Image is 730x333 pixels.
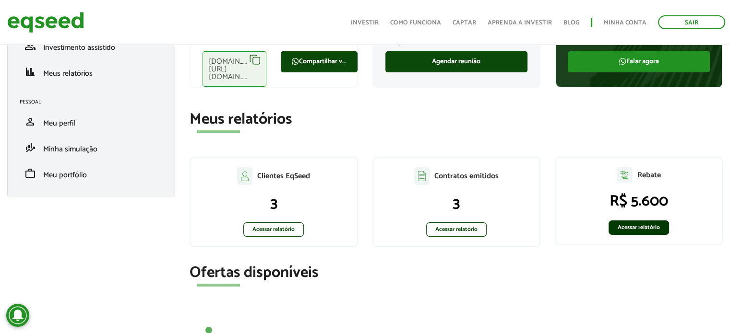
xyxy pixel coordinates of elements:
[12,33,170,59] li: Investimento assistido
[619,57,626,65] img: FaWhatsapp.svg
[20,40,163,52] a: groupInvestimento assistido
[617,167,632,183] img: agent-relatorio.svg
[291,57,299,65] img: FaWhatsapp.svg
[385,51,527,72] a: Agendar reunião
[12,135,170,161] li: Minha simulação
[12,109,170,135] li: Meu perfil
[565,192,712,210] p: R$ 5.600
[203,28,345,46] p: Compartilhe com seus clientes e receba sua comissão corretamente
[12,59,170,85] li: Meus relatórios
[43,117,75,130] span: Meu perfil
[390,20,441,26] a: Como funciona
[563,20,579,26] a: Blog
[488,20,552,26] a: Aprenda a investir
[24,116,36,127] span: person
[24,66,36,78] span: finance
[658,15,725,29] a: Sair
[568,28,710,46] p: Tire todas as suas dúvidas sobre o processo de investimento
[568,51,710,72] a: Falar agora
[637,171,660,180] p: Rebate
[12,161,170,186] li: Meu portfólio
[24,142,36,153] span: finance_mode
[257,172,310,181] p: Clientes EqSeed
[604,20,646,26] a: Minha conta
[20,142,163,153] a: finance_modeMinha simulação
[43,67,93,80] span: Meus relatórios
[609,220,669,235] a: Acessar relatório
[190,264,723,281] h2: Ofertas disponíveis
[453,20,476,26] a: Captar
[43,41,115,54] span: Investimento assistido
[24,40,36,52] span: group
[200,195,347,213] p: 3
[351,20,379,26] a: Investir
[43,169,87,182] span: Meu portfólio
[190,111,723,128] h2: Meus relatórios
[243,222,304,237] a: Acessar relatório
[426,222,487,237] a: Acessar relatório
[414,167,430,185] img: agent-contratos.svg
[281,51,358,72] a: Compartilhar via WhatsApp
[383,195,530,213] p: 3
[24,168,36,179] span: work
[434,172,499,181] p: Contratos emitidos
[20,99,170,105] h2: Pessoal
[20,168,163,179] a: workMeu portfólio
[43,143,97,156] span: Minha simulação
[20,66,163,78] a: financeMeus relatórios
[203,51,266,87] div: [DOMAIN_NAME][URL][DOMAIN_NAME]
[20,116,163,127] a: personMeu perfil
[7,10,84,35] img: EqSeed
[385,28,527,46] p: Especialistas prontos para apoiar você no seu processo comercial
[237,167,252,184] img: agent-clientes.svg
